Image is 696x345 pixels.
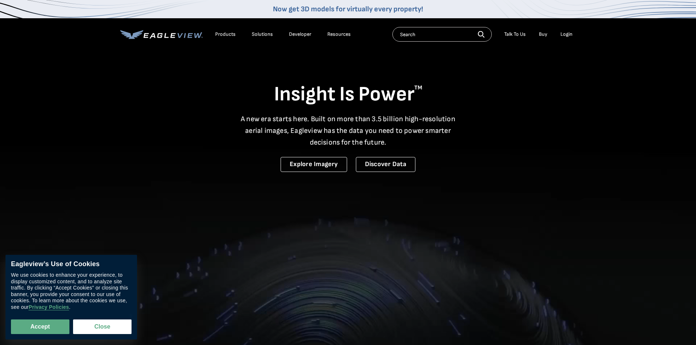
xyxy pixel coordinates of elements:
[414,84,422,91] sup: TM
[327,31,351,38] div: Resources
[11,272,132,310] div: We use cookies to enhance your experience, to display customized content, and to analyze site tra...
[11,260,132,268] div: Eagleview’s Use of Cookies
[252,31,273,38] div: Solutions
[392,27,492,42] input: Search
[356,157,415,172] a: Discover Data
[273,5,423,14] a: Now get 3D models for virtually every property!
[11,319,69,334] button: Accept
[120,82,576,107] h1: Insight Is Power
[281,157,347,172] a: Explore Imagery
[236,113,460,148] p: A new era starts here. Built on more than 3.5 billion high-resolution aerial images, Eagleview ha...
[289,31,311,38] a: Developer
[73,319,132,334] button: Close
[560,31,573,38] div: Login
[539,31,547,38] a: Buy
[215,31,236,38] div: Products
[28,304,69,310] a: Privacy Policies
[504,31,526,38] div: Talk To Us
